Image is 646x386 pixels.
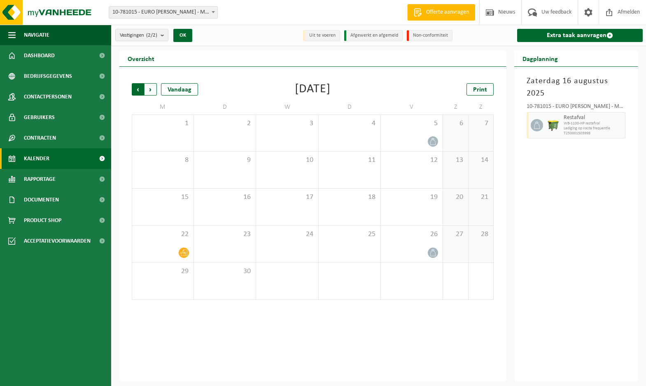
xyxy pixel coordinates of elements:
[198,156,252,165] span: 9
[514,50,566,66] h2: Dagplanning
[136,230,189,239] span: 22
[120,29,157,42] span: Vestigingen
[385,119,438,128] span: 5
[145,83,157,96] span: Volgende
[256,100,318,115] td: W
[194,100,256,115] td: D
[198,119,252,128] span: 2
[564,121,623,126] span: WB-1100-HP restafval
[564,131,623,136] span: T250001503998
[517,29,643,42] a: Extra taak aanvragen
[323,156,376,165] span: 11
[323,119,376,128] span: 4
[173,29,192,42] button: OK
[132,100,194,115] td: M
[473,230,490,239] span: 28
[344,30,403,41] li: Afgewerkt en afgemeld
[303,30,340,41] li: Uit te voeren
[466,83,494,96] a: Print
[115,29,168,41] button: Vestigingen(2/2)
[136,119,189,128] span: 1
[564,126,623,131] span: Lediging op vaste frequentie
[132,83,144,96] span: Vorige
[24,210,61,231] span: Product Shop
[295,83,331,96] div: [DATE]
[443,100,469,115] td: Z
[260,230,314,239] span: 24
[24,169,56,189] span: Rapportage
[407,4,475,21] a: Offerte aanvragen
[198,193,252,202] span: 16
[198,267,252,276] span: 30
[385,156,438,165] span: 12
[198,230,252,239] span: 23
[24,25,49,45] span: Navigatie
[473,193,490,202] span: 21
[24,189,59,210] span: Documenten
[447,230,464,239] span: 27
[119,50,163,66] h2: Overzicht
[447,119,464,128] span: 6
[24,107,55,128] span: Gebruikers
[24,45,55,66] span: Dashboard
[109,6,218,19] span: 10-781015 - EURO JOE - MOORSLEDE
[564,115,623,121] span: Restafval
[407,30,452,41] li: Non-conformiteit
[547,119,560,131] img: WB-1100-HPE-GN-50
[136,156,189,165] span: 8
[527,75,625,100] h3: Zaterdag 16 augustus 2025
[385,193,438,202] span: 19
[424,8,471,16] span: Offerte aanvragen
[24,66,72,87] span: Bedrijfsgegevens
[319,100,381,115] td: D
[323,193,376,202] span: 18
[24,231,91,251] span: Acceptatievoorwaarden
[527,104,625,112] div: 10-781015 - EURO [PERSON_NAME] - MOORSLEDE
[24,148,49,169] span: Kalender
[24,87,72,107] span: Contactpersonen
[323,230,376,239] span: 25
[385,230,438,239] span: 26
[381,100,443,115] td: V
[136,267,189,276] span: 29
[447,193,464,202] span: 20
[146,33,157,38] count: (2/2)
[473,87,487,93] span: Print
[447,156,464,165] span: 13
[109,7,217,18] span: 10-781015 - EURO JOE - MOORSLEDE
[260,156,314,165] span: 10
[136,193,189,202] span: 15
[24,128,56,148] span: Contracten
[473,156,490,165] span: 14
[473,119,490,128] span: 7
[469,100,494,115] td: Z
[260,119,314,128] span: 3
[161,83,198,96] div: Vandaag
[260,193,314,202] span: 17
